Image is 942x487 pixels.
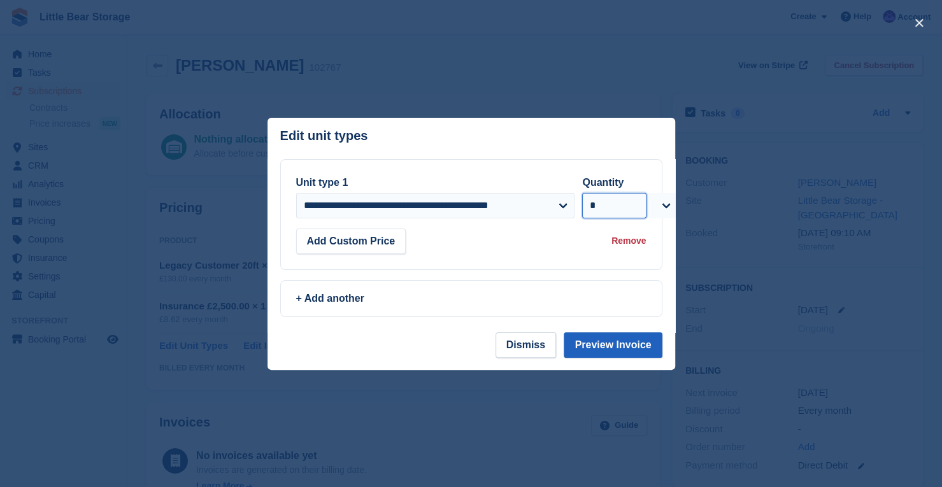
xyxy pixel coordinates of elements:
[296,291,646,306] div: + Add another
[296,177,348,188] label: Unit type 1
[564,332,662,358] button: Preview Invoice
[280,129,368,143] p: Edit unit types
[496,332,556,358] button: Dismiss
[296,229,406,254] button: Add Custom Price
[611,234,646,248] div: Remove
[909,13,929,33] button: close
[280,280,662,317] a: + Add another
[582,177,624,188] label: Quantity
